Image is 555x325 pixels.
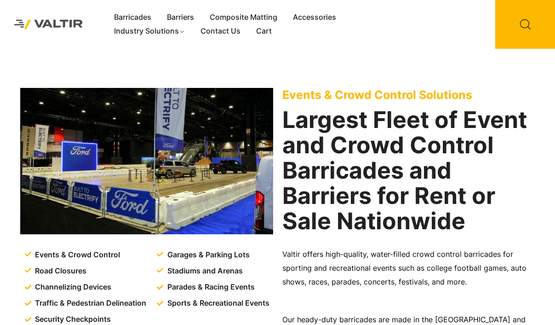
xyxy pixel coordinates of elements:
span: Events & Crowd Control [33,248,120,262]
span: Garages & Parking Lots [165,248,250,262]
span: Channelizing Devices [33,280,111,294]
span: Stadiums and Arenas [165,264,243,278]
span: Traffic & Pedestrian Delineation [33,296,146,310]
span: Road Closures [33,264,86,278]
p: Valtir offers high-quality, water-filled crowd control barricades for sporting and recreational e... [282,248,535,289]
span: Parades & Racing Events [165,280,255,294]
a: Cart [248,24,280,38]
a: Accessories [285,11,344,24]
a: Barriers [159,11,202,24]
a: Contact Us [193,24,248,38]
h2: Largest Fleet of Event and Crowd Control Barricades and Barriers for Rent or Sale Nationwide [282,107,535,234]
p: Events & Crowd Control Solutions [282,88,535,102]
a: Barricades [106,11,159,24]
span: Sports & Recreational Events [165,296,269,310]
a: Industry Solutions [106,24,193,38]
img: Valtir Rentals [7,12,90,36]
a: Composite Matting [202,11,285,24]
